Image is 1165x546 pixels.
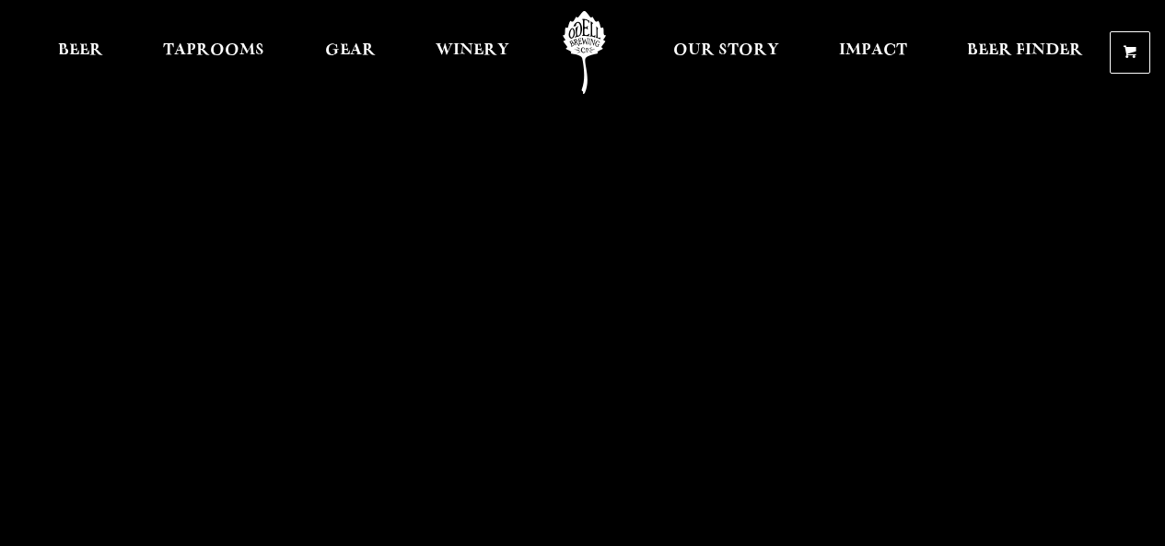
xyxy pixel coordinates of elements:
[967,43,1083,58] span: Beer Finder
[151,11,276,94] a: Taprooms
[424,11,521,94] a: Winery
[673,43,779,58] span: Our Story
[955,11,1095,94] a: Beer Finder
[661,11,791,94] a: Our Story
[550,11,619,94] a: Odell Home
[58,43,103,58] span: Beer
[827,11,919,94] a: Impact
[839,43,907,58] span: Impact
[46,11,115,94] a: Beer
[325,43,376,58] span: Gear
[313,11,388,94] a: Gear
[163,43,264,58] span: Taprooms
[436,43,509,58] span: Winery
